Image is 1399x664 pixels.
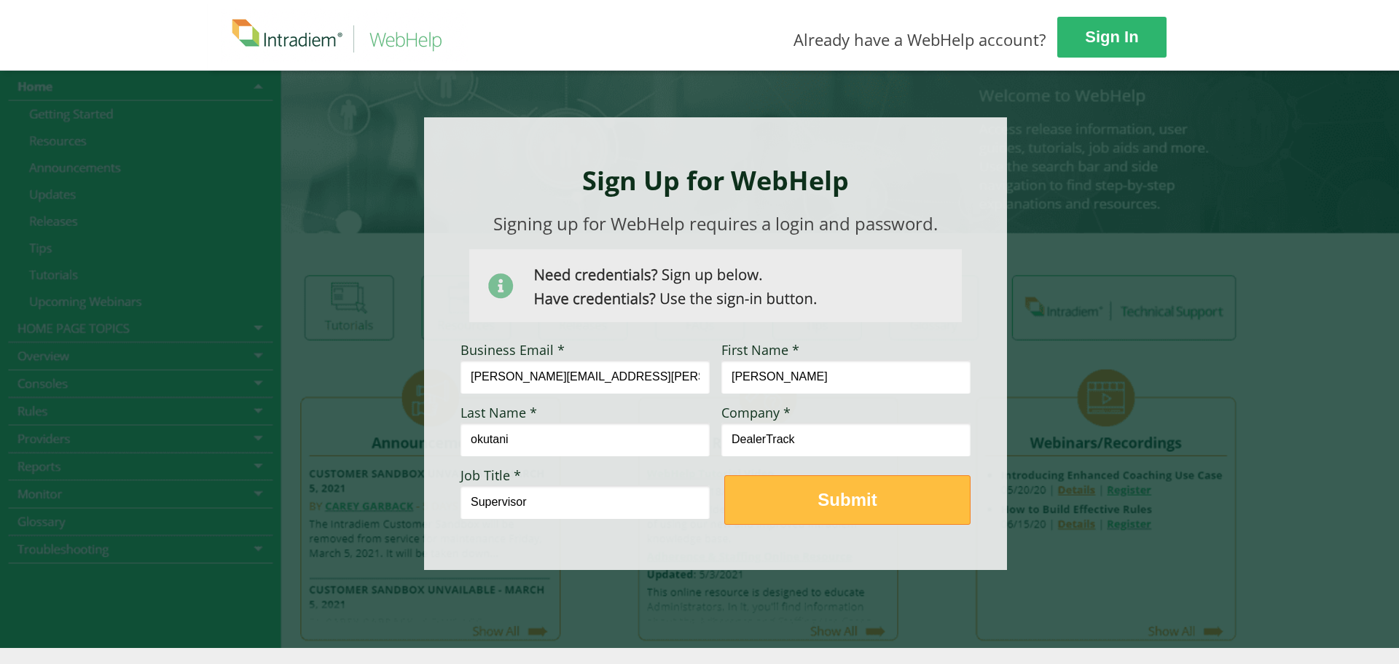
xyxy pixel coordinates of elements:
[1057,17,1167,58] a: Sign In
[461,466,521,484] span: Job Title *
[493,211,938,235] span: Signing up for WebHelp requires a login and password.
[721,341,799,359] span: First Name *
[724,475,971,525] button: Submit
[461,404,537,421] span: Last Name *
[469,249,962,322] img: Need Credentials? Sign up below. Have Credentials? Use the sign-in button.
[461,341,565,359] span: Business Email *
[721,404,791,421] span: Company *
[1085,28,1138,46] strong: Sign In
[582,163,849,198] strong: Sign Up for WebHelp
[793,28,1046,50] span: Already have a WebHelp account?
[818,490,877,509] strong: Submit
